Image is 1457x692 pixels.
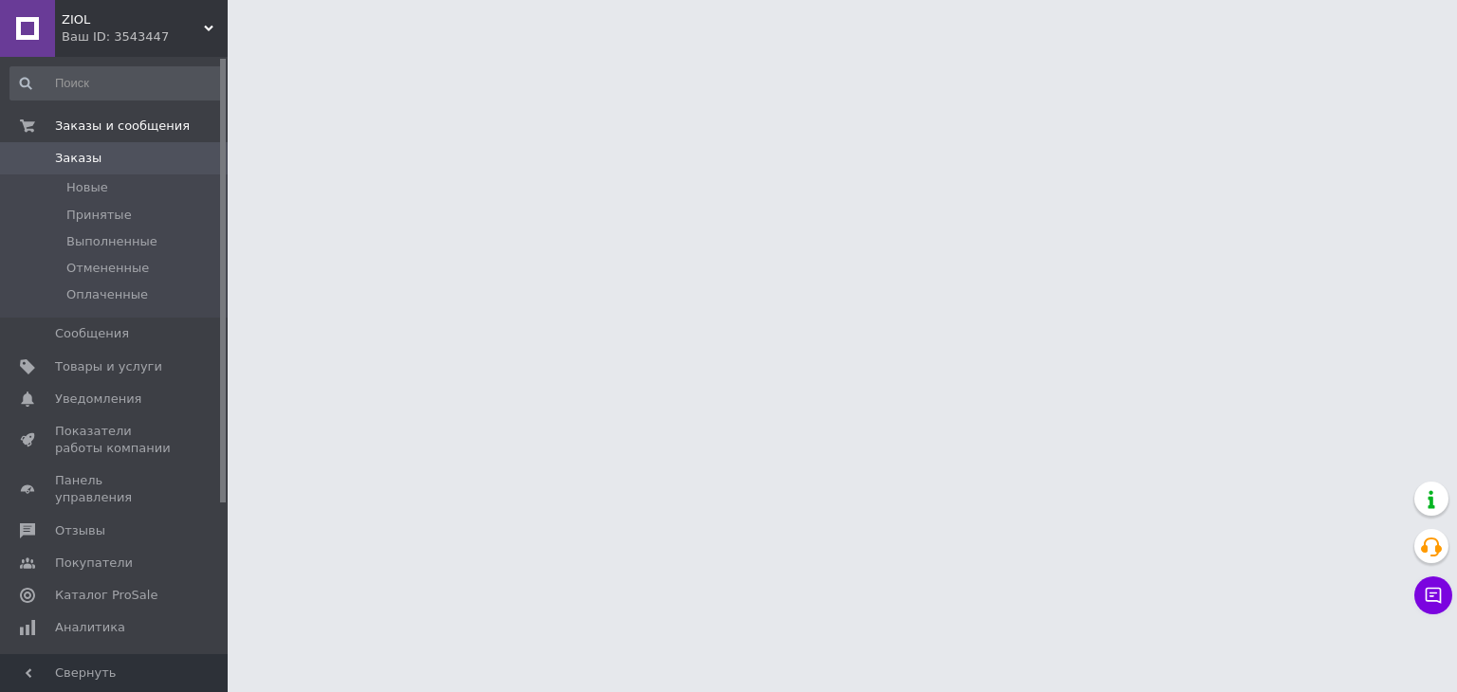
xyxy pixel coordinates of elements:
span: Отзывы [55,522,105,539]
span: Показатели работы компании [55,423,175,457]
span: Принятые [66,207,132,224]
span: Отмененные [66,260,149,277]
input: Поиск [9,66,224,100]
span: Покупатели [55,555,133,572]
span: Каталог ProSale [55,587,157,604]
span: Панель управления [55,472,175,506]
span: Оплаченные [66,286,148,303]
span: Уведомления [55,391,141,408]
div: Ваш ID: 3543447 [62,28,228,46]
span: Инструменты вебмастера и SEO [55,651,175,685]
span: Заказы [55,150,101,167]
span: Товары и услуги [55,358,162,375]
span: Аналитика [55,619,125,636]
button: Чат с покупателем [1414,576,1452,614]
span: ZIOL [62,11,204,28]
span: Заказы и сообщения [55,118,190,135]
span: Новые [66,179,108,196]
span: Выполненные [66,233,157,250]
span: Сообщения [55,325,129,342]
